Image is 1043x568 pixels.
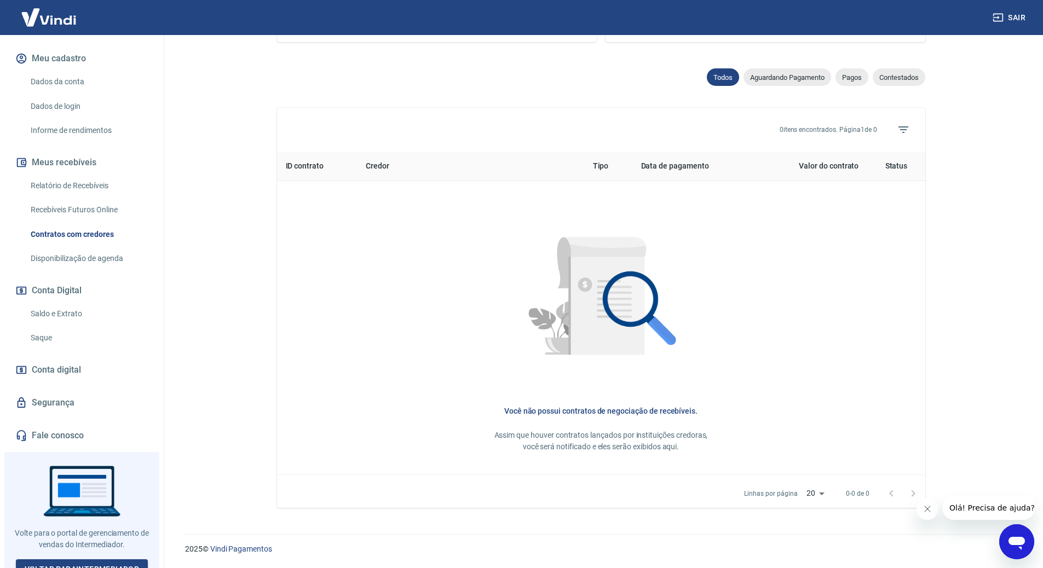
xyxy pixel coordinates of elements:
a: Dados da conta [26,71,151,93]
iframe: Mensagem da empresa [943,496,1034,520]
a: Saque [26,327,151,349]
th: Status [867,152,925,181]
p: 2025 © [185,543,1017,555]
iframe: Botão para abrir a janela de mensagens [999,524,1034,559]
button: Meu cadastro [13,47,151,71]
div: Aguardando Pagamento [744,68,831,86]
th: Credor [357,152,584,181]
img: Nenhum item encontrado [500,199,702,401]
a: Recebíveis Futuros Online [26,199,151,221]
div: 20 [802,485,828,501]
span: Pagos [835,73,868,82]
span: Aguardando Pagamento [744,73,831,82]
p: Linhas por página [744,489,797,499]
a: Dados de login [26,95,151,118]
span: Filtros [890,117,917,143]
a: Segurança [13,391,151,415]
img: Vindi [13,1,84,34]
p: 0-0 de 0 [846,489,869,499]
span: Todos [707,73,739,82]
th: Tipo [584,152,632,181]
th: Valor do contrato [756,152,867,181]
button: Sair [990,8,1030,28]
span: Conta digital [32,362,81,378]
a: Fale conosco [13,424,151,448]
div: Pagos [835,68,868,86]
a: Contratos com credores [26,223,151,246]
a: Informe de rendimentos [26,119,151,142]
p: 0 itens encontrados. Página 1 de 0 [780,125,877,135]
a: Relatório de Recebíveis [26,175,151,197]
a: Disponibilização de agenda [26,247,151,270]
span: Contestados [873,73,925,82]
div: Contestados [873,68,925,86]
a: Conta digital [13,358,151,382]
button: Meus recebíveis [13,150,151,175]
h6: Você não possui contratos de negociação de recebíveis. [295,405,908,416]
button: Conta Digital [13,279,151,303]
iframe: Fechar mensagem [917,498,938,520]
th: Data de pagamento [632,152,756,181]
span: Olá! Precisa de ajuda? [7,8,92,16]
div: Todos [707,68,739,86]
span: Assim que houver contratos lançados por instituições credoras, você será notificado e eles serão ... [494,431,708,451]
a: Vindi Pagamentos [210,544,272,553]
a: Saldo e Extrato [26,303,151,325]
th: ID contrato [277,152,358,181]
